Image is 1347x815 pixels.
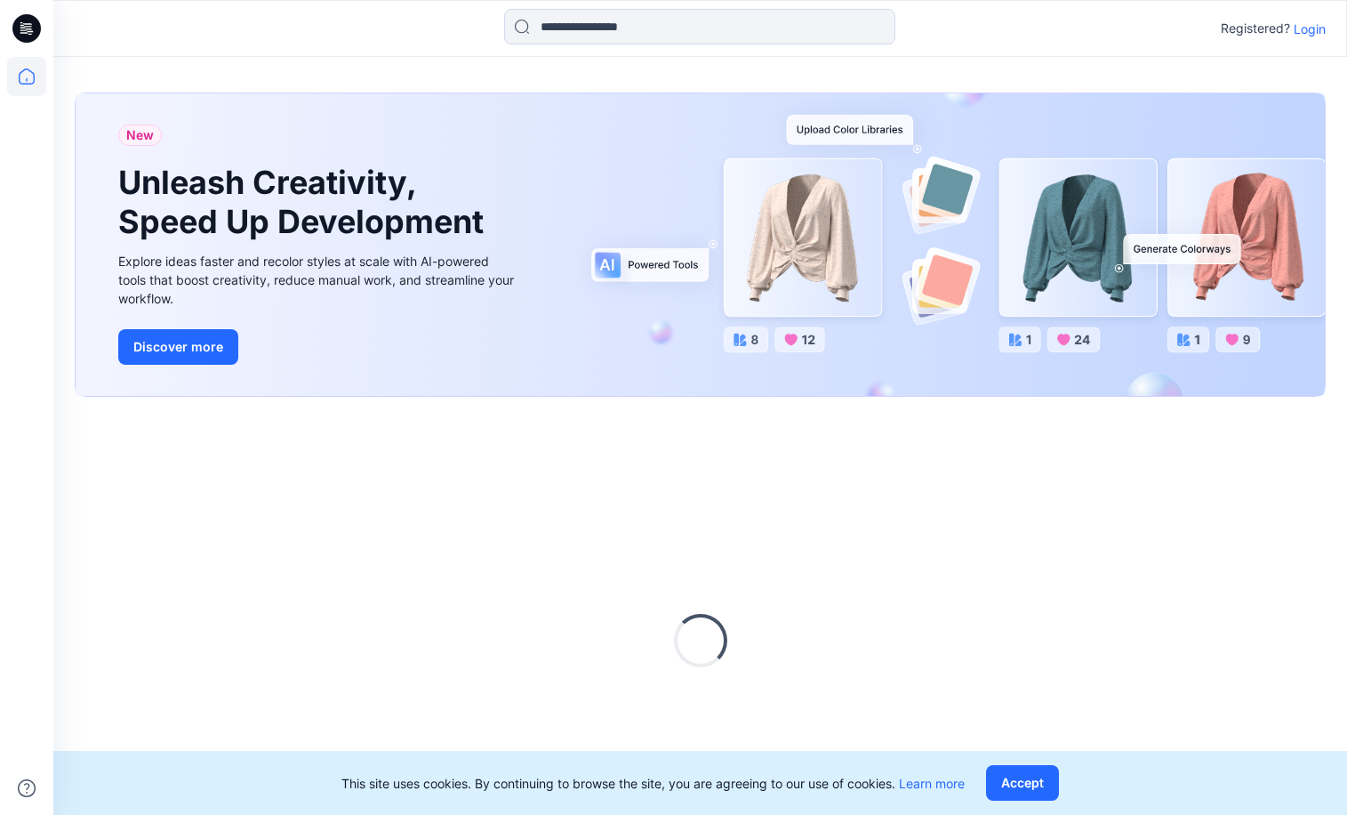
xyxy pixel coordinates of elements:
[118,329,518,365] a: Discover more
[1294,20,1326,38] p: Login
[118,164,492,240] h1: Unleash Creativity, Speed Up Development
[118,252,518,308] div: Explore ideas faster and recolor styles at scale with AI-powered tools that boost creativity, red...
[118,329,238,365] button: Discover more
[986,765,1059,801] button: Accept
[341,774,965,793] p: This site uses cookies. By continuing to browse the site, you are agreeing to our use of cookies.
[126,125,154,146] span: New
[899,776,965,791] a: Learn more
[1221,18,1290,39] p: Registered?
